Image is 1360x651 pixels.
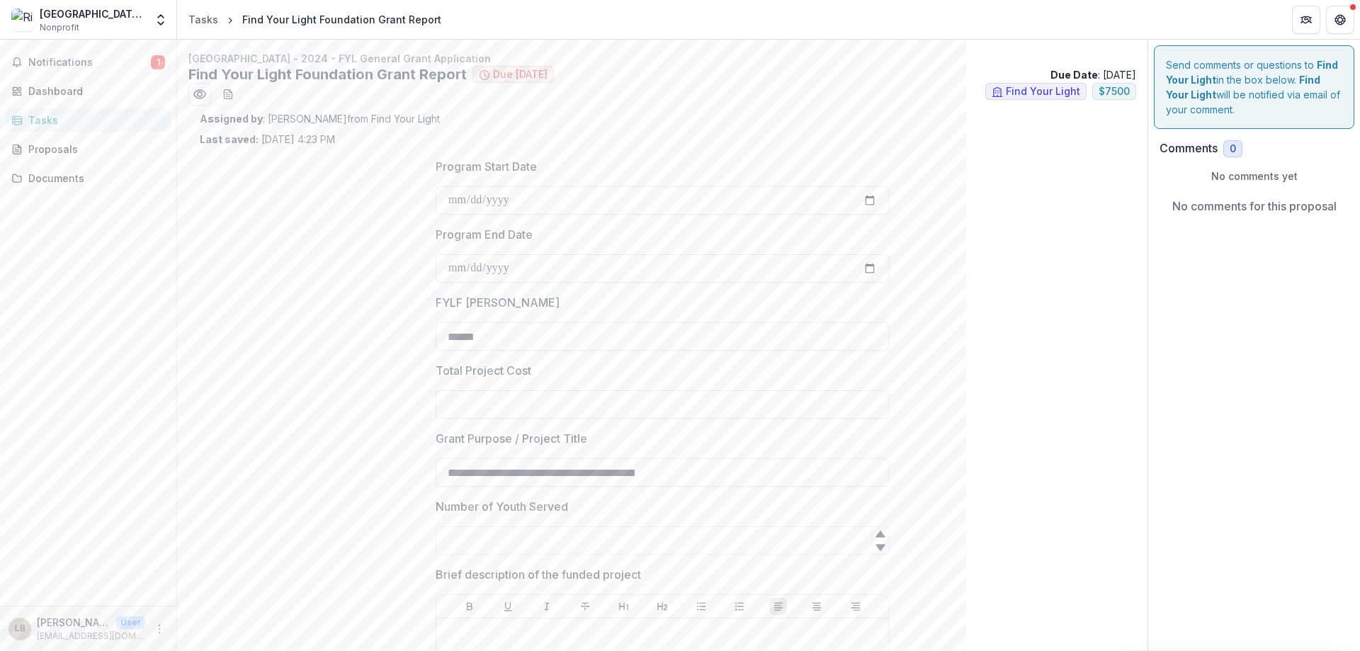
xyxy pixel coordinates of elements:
[1050,67,1136,82] p: : [DATE]
[6,108,171,132] a: Tasks
[217,83,239,106] button: download-word-button
[151,6,171,34] button: Open entity switcher
[183,9,447,30] nav: breadcrumb
[1160,142,1218,155] h2: Comments
[188,83,211,106] button: Preview 649c684b-3039-40d6-9593-8fc01463c7e5.pdf
[436,430,587,447] p: Grant Purpose / Project Title
[151,621,168,638] button: More
[200,111,1125,126] p: : [PERSON_NAME] from Find Your Light
[40,6,145,21] div: [GEOGRAPHIC_DATA] (RAA)
[188,66,467,83] h2: Find Your Light Foundation Grant Report
[461,598,478,615] button: Bold
[28,84,159,98] div: Dashboard
[6,166,171,190] a: Documents
[1160,169,1349,183] p: No comments yet
[6,137,171,161] a: Proposals
[28,57,151,69] span: Notifications
[577,598,594,615] button: Strike
[200,132,335,147] p: [DATE] 4:23 PM
[28,171,159,186] div: Documents
[538,598,555,615] button: Italicize
[1050,69,1098,81] strong: Due Date
[731,598,748,615] button: Ordered List
[1230,143,1236,155] span: 0
[6,79,171,103] a: Dashboard
[28,113,159,128] div: Tasks
[436,498,568,515] p: Number of Youth Served
[242,12,441,27] div: Find Your Light Foundation Grant Report
[436,226,533,243] p: Program End Date
[1006,86,1080,98] span: Find Your Light
[200,133,259,145] strong: Last saved:
[436,362,531,379] p: Total Project Cost
[151,55,165,69] span: 1
[1292,6,1320,34] button: Partners
[188,51,1136,66] p: [GEOGRAPHIC_DATA] - 2024 - FYL General Grant Application
[436,158,537,175] p: Program Start Date
[436,566,641,583] p: Brief description of the funded project
[15,624,25,633] div: Leti Bernard
[116,616,145,629] p: User
[808,598,825,615] button: Align Center
[1326,6,1354,34] button: Get Help
[37,615,110,630] p: [PERSON_NAME]
[436,294,560,311] p: FYLF [PERSON_NAME]
[654,598,671,615] button: Heading 2
[200,113,263,125] strong: Assigned by
[40,21,79,34] span: Nonprofit
[28,142,159,157] div: Proposals
[188,12,218,27] div: Tasks
[847,598,864,615] button: Align Right
[693,598,710,615] button: Bullet List
[499,598,516,615] button: Underline
[37,630,145,642] p: [EMAIL_ADDRESS][DOMAIN_NAME]
[6,51,171,74] button: Notifications1
[1172,198,1337,215] p: No comments for this proposal
[493,69,548,81] span: Due [DATE]
[770,598,787,615] button: Align Left
[616,598,633,615] button: Heading 1
[1099,86,1130,98] span: $ 7500
[183,9,224,30] a: Tasks
[1154,45,1354,129] div: Send comments or questions to in the box below. will be notified via email of your comment.
[11,9,34,31] img: Riverside Arts Academy (RAA)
